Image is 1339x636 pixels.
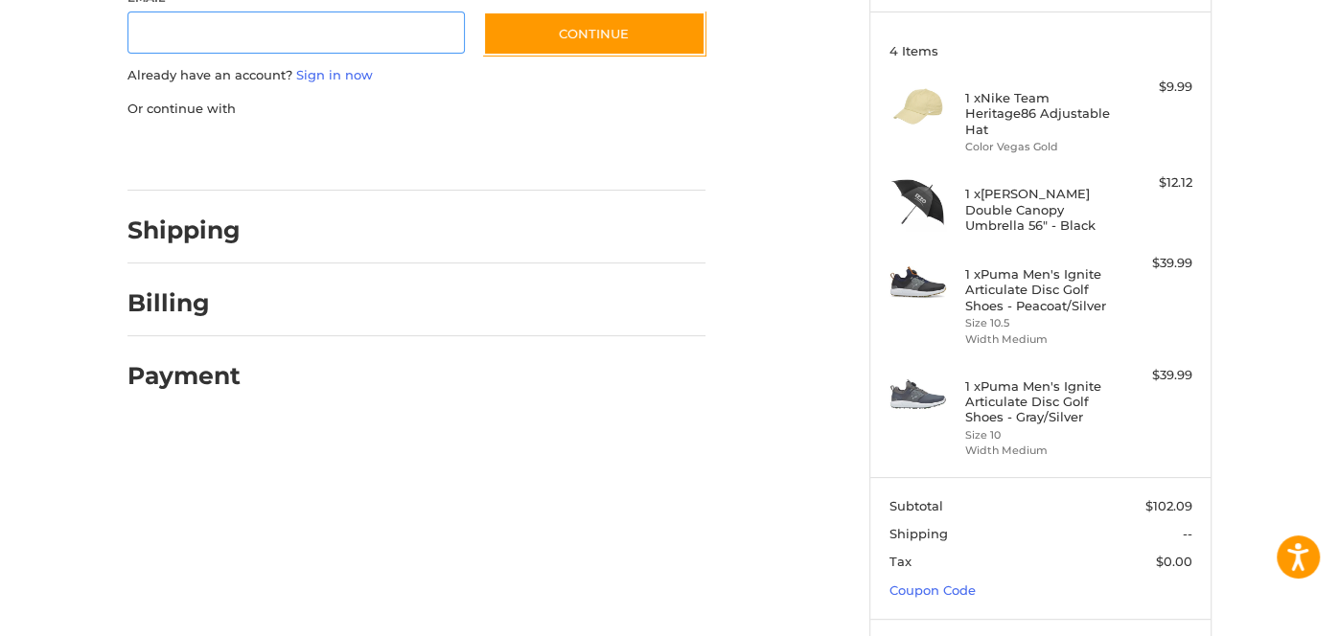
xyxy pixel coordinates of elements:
[965,443,1112,459] li: Width Medium
[965,139,1112,155] li: Color Vegas Gold
[965,266,1112,313] h4: 1 x Puma Men's Ignite Articulate Disc Golf Shoes - Peacoat/Silver
[889,526,948,541] span: Shipping
[1117,366,1192,385] div: $39.99
[1117,254,1192,273] div: $39.99
[965,186,1112,233] h4: 1 x [PERSON_NAME] Double Canopy Umbrella 56" - Black
[965,90,1112,137] h4: 1 x Nike Team Heritage86 Adjustable Hat
[889,554,912,569] span: Tax
[127,100,705,119] p: Or continue with
[1183,526,1192,541] span: --
[127,66,705,85] p: Already have an account?
[127,216,241,245] h2: Shipping
[122,137,265,171] iframe: PayPal-paypal
[965,315,1112,331] li: Size 10.5
[284,137,427,171] iframe: PayPal-paylater
[1156,554,1192,569] span: $0.00
[965,331,1112,348] li: Width Medium
[1117,78,1192,97] div: $9.99
[1117,173,1192,193] div: $12.12
[889,43,1192,58] h3: 4 Items
[889,582,976,598] a: Coupon Code
[1145,498,1192,513] span: $102.09
[127,361,241,391] h2: Payment
[296,67,373,82] a: Sign in now
[447,137,590,171] iframe: PayPal-venmo
[889,498,943,513] span: Subtotal
[483,11,705,56] button: Continue
[965,427,1112,443] li: Size 10
[965,378,1112,425] h4: 1 x Puma Men's Ignite Articulate Disc Golf Shoes - Gray/Silver
[127,288,240,318] h2: Billing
